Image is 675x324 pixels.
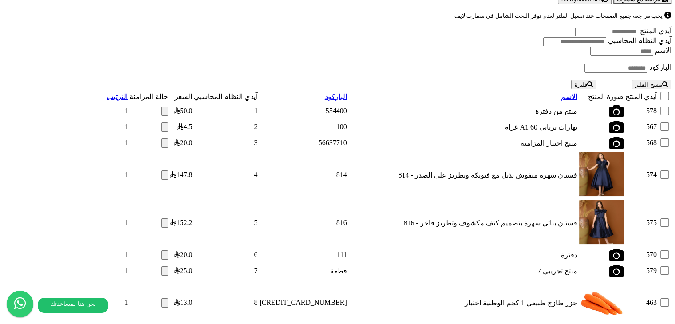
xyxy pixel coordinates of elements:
td: منتج اختبار المزامنة [348,135,578,150]
td: 816 [259,199,347,246]
td: 1 [106,199,128,246]
td: 20.0 [170,135,193,150]
td: 574 [625,151,657,198]
td: صورة المنتج [579,90,624,103]
a: الباركود [325,93,347,100]
td: حالة المزامنة [129,90,169,103]
td: منتج من دفترة [348,103,578,119]
td: 7 [193,263,258,278]
label: الباركود [649,63,671,71]
td: 568 [625,135,657,150]
td: 2 [193,119,258,134]
button: مسح الفلتر [632,80,671,89]
td: 147.8 [170,151,193,198]
img: فستان سهرة منفوش بذيل مع فيونكة وتطريز على الصدر - 814 [579,152,624,196]
td: 579 [625,263,657,278]
td: 1 [106,263,128,278]
img: جزر طازج طبيعي 1 كجم الوطنية اختبار [579,280,624,324]
small: يجب مراجعة جميع الصفحات عند تفعيل الفلتر لعدم توفر البحث الشامل في سمارت لايف [454,12,663,19]
label: آيدي النظام المحاسبي [608,37,671,44]
label: آيدي المنتج [640,27,671,35]
td: 111 [259,247,347,262]
a: الترتيب [107,93,128,100]
td: 1 [193,103,258,119]
td: 6 [193,247,258,262]
td: 4.5 [170,119,193,134]
td: 4 [193,151,258,198]
a: الاسم [561,93,577,100]
td: 1 [106,103,128,119]
td: 3 [193,135,258,150]
td: دفترة [348,247,578,262]
td: 100 [259,119,347,134]
td: 1 [106,247,128,262]
td: 5 [193,199,258,246]
td: 578 [625,103,657,119]
td: 1 [106,151,128,198]
td: 570 [625,247,657,262]
label: الاسم [655,47,671,54]
td: 814 [259,151,347,198]
td: 567 [625,119,657,134]
td: 1 [106,119,128,134]
td: منتج تجريبي 7 [348,263,578,278]
td: 20.0 [170,247,193,262]
td: 50.0 [170,103,193,119]
td: آيدي المنتج [625,90,657,103]
td: فستان بناتي سهرة بتصميم كتف مكشوف وتطريز فاخر - 816 [348,199,578,246]
td: السعر [170,90,193,103]
td: بهارات برياني A1 60 غرام [348,119,578,134]
td: 1 [106,135,128,150]
td: قطعة [259,263,347,278]
td: 575 [625,199,657,246]
td: 554400 [259,103,347,119]
td: فستان سهرة منفوش بذيل مع فيونكة وتطريز على الصدر - 814 [348,151,578,198]
td: 25.0 [170,263,193,278]
td: 56637710 [259,135,347,150]
button: فلترة [571,80,596,89]
td: آيدي النظام المحاسبي [193,90,258,103]
img: فستان بناتي سهرة بتصميم كتف مكشوف وتطريز فاخر - 816 [579,200,624,244]
td: 152.2 [170,199,193,246]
